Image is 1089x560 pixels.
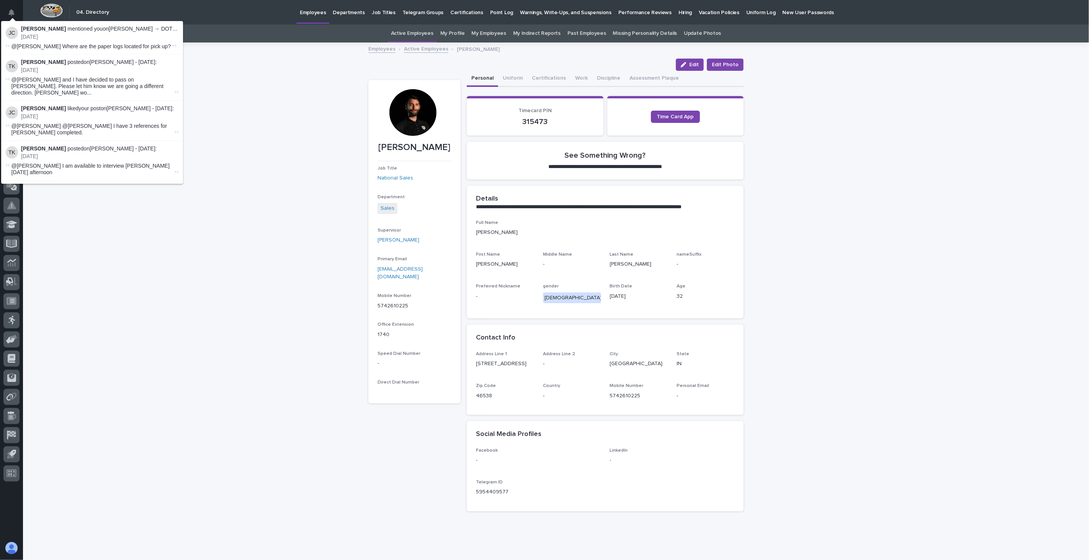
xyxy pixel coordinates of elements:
span: Zip Code [476,384,496,388]
span: Department [378,195,405,199]
p: [PERSON_NAME] [457,44,500,53]
strong: [PERSON_NAME] [21,105,66,111]
a: 5742610225 [610,393,641,398]
span: State [677,352,689,356]
p: [DATE] [21,153,178,160]
strong: [PERSON_NAME] [21,59,66,65]
p: - [476,292,534,300]
p: [GEOGRAPHIC_DATA] [610,360,668,368]
button: Edit [676,59,704,71]
a: Active Employees [391,24,433,42]
img: Trevor Klotz [6,60,18,72]
p: - [378,359,451,367]
strong: [PERSON_NAME] [21,26,66,32]
span: @[PERSON_NAME] @[PERSON_NAME] I have 3 references for [PERSON_NAME] completed. [11,123,167,136]
p: - [610,456,735,464]
h2: Contact Info [476,334,515,342]
p: IN [677,360,734,368]
span: Personal Email [677,384,709,388]
p: 1740 [378,331,451,339]
a: [PERSON_NAME] - [DATE] [90,145,155,152]
p: [DATE] [610,292,668,300]
img: Workspace Logo [40,3,63,18]
button: Personal [467,71,498,87]
div: [DEMOGRAPHIC_DATA] [543,292,603,304]
p: [DATE] [21,34,178,40]
span: First Name [476,252,500,257]
p: [STREET_ADDRESS] [476,360,534,368]
a: Time Card App [651,111,700,123]
a: [EMAIL_ADDRESS][DOMAIN_NAME] [378,266,423,280]
img: Trevor Klotz [6,146,18,158]
span: Preferred Nickname [476,284,520,289]
h2: Details [476,195,498,203]
button: Notifications [3,5,20,21]
a: My Indirect Reports [513,24,561,42]
button: Uniform [498,71,527,87]
p: - [677,260,734,268]
a: Past Employees [567,24,606,42]
span: Middle Name [543,252,572,257]
span: City [610,352,618,356]
p: - [476,456,601,464]
button: Edit Photo [707,59,744,71]
strong: [PERSON_NAME] [21,145,66,152]
p: [DATE] [21,113,178,120]
h2: See Something Wrong? [565,151,646,160]
span: gender [543,284,559,289]
p: liked your post on [PERSON_NAME] - [DATE] : [21,105,178,112]
span: Address Line 1 [476,352,507,356]
div: Notifications [10,9,20,21]
p: [PERSON_NAME] [378,142,451,153]
p: - [543,392,601,400]
img: Josh Casper [6,106,18,119]
p: 5954409577 [476,488,601,496]
span: Address Line 2 [543,352,575,356]
span: Facebook [476,448,498,453]
p: [DATE] [21,67,178,73]
span: Edit Photo [712,61,739,69]
a: Update Photos [684,24,721,42]
span: Timecard PIN [518,108,552,113]
p: [PERSON_NAME] [610,260,668,268]
span: Last Name [610,252,634,257]
a: Missing Personality Details [613,24,677,42]
span: Job Title [378,166,397,171]
span: Direct Dial Number [378,380,419,385]
button: Certifications [527,71,571,87]
a: 5742610225 [378,303,408,309]
button: Work [571,71,592,87]
a: Active Employees [404,44,448,53]
h2: 04. Directory [76,9,109,16]
a: [PERSON_NAME] [378,236,419,244]
span: Office Extension [378,322,414,327]
p: posted on : [21,59,178,65]
img: Josh Casper [6,27,18,39]
button: users-avatar [3,540,20,556]
p: - [543,260,601,268]
span: @[PERSON_NAME] and I have decided to pass on [PERSON_NAME]. Please let him know we are going a di... [11,77,173,96]
span: Time Card App [657,114,694,119]
a: My Employees [472,24,506,42]
a: [PERSON_NAME] - [DATE] [90,59,155,65]
span: LinkedIn [610,448,628,453]
button: Assessment Plaque [625,71,683,87]
p: - [543,360,601,368]
span: @[PERSON_NAME] Where are the paper logs located for pick up? [11,43,171,49]
p: [PERSON_NAME] [476,260,534,268]
span: nameSuffix [677,252,701,257]
button: Discipline [592,71,625,87]
span: Birth Date [610,284,633,289]
span: Speed Dial Number [378,351,420,356]
span: Age [677,284,685,289]
a: Sales [381,204,394,212]
span: Full Name [476,220,498,225]
span: Mobile Number [378,294,411,298]
span: Mobile Number [610,384,644,388]
a: Employees [368,44,396,53]
h2: Social Media Profiles [476,430,541,439]
p: mentioned you on [PERSON_NAME] → DOT Paper Log Instructions : [21,26,178,32]
p: 46538 [476,392,534,400]
p: [PERSON_NAME] [476,229,734,237]
span: Supervisor [378,228,401,233]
